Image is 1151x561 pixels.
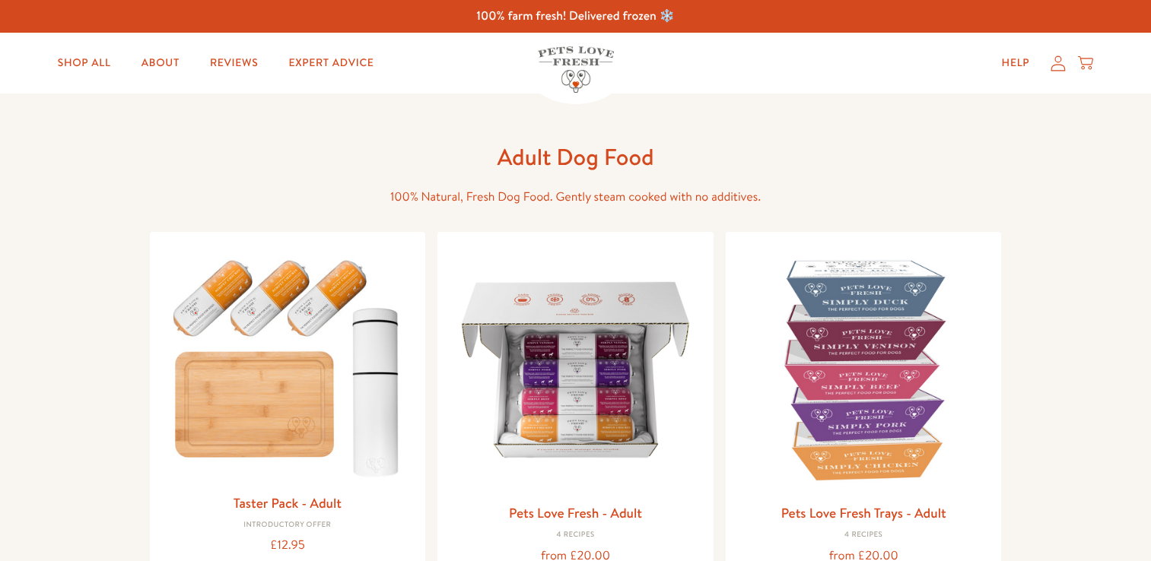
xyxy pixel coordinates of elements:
div: 4 Recipes [450,531,701,540]
img: Pets Love Fresh [538,46,614,93]
a: Help [990,48,1042,78]
a: Taster Pack - Adult [234,493,342,512]
div: Introductory Offer [162,521,414,530]
a: Pets Love Fresh - Adult [509,503,642,522]
h1: Adult Dog Food [332,142,819,172]
div: 4 Recipes [738,531,990,540]
img: Pets Love Fresh - Adult [450,244,701,496]
a: Shop All [46,48,123,78]
a: About [129,48,192,78]
span: 100% Natural, Fresh Dog Food. Gently steam cooked with no additives. [390,189,761,205]
img: Taster Pack - Adult [162,244,414,485]
a: Reviews [198,48,270,78]
a: Expert Advice [276,48,386,78]
a: Pets Love Fresh Trays - Adult [781,503,946,522]
img: Pets Love Fresh Trays - Adult [738,244,990,496]
div: £12.95 [162,535,414,556]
